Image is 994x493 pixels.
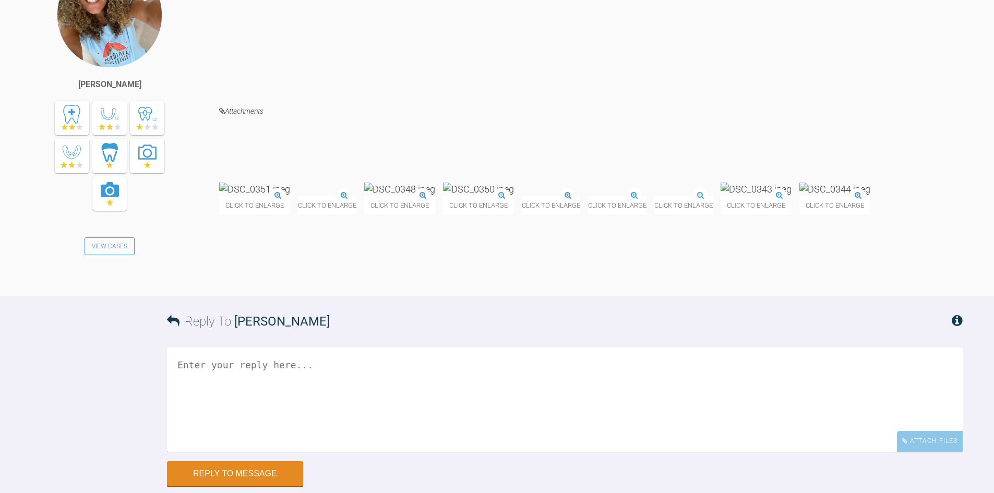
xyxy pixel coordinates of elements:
[733,183,804,196] img: DSC_0343.jpeg
[667,196,725,214] span: Click to enlarge
[364,196,435,214] span: Click to enlarge
[85,237,135,255] a: View Cases
[167,311,330,331] h3: Reply To
[234,314,330,329] span: [PERSON_NAME]
[443,183,514,196] img: DSC_0350.jpeg
[167,461,303,486] button: Reply to Message
[364,183,435,196] img: DSC_0348.jpeg
[219,196,290,214] span: Click to enlarge
[588,183,659,196] img: DSC_0347.jpeg
[219,183,290,196] img: DSC_0351.jpeg
[78,78,141,91] div: [PERSON_NAME]
[588,196,659,214] span: Click to enlarge
[812,183,883,196] img: DSC_0344.jpeg
[897,431,963,451] div: Attach Files
[219,105,963,118] h4: Attachments
[733,196,804,214] span: Click to enlarge
[812,196,883,214] span: Click to enlarge
[298,196,356,214] span: Click to enlarge
[443,196,514,214] span: Click to enlarge
[522,196,580,214] span: Click to enlarge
